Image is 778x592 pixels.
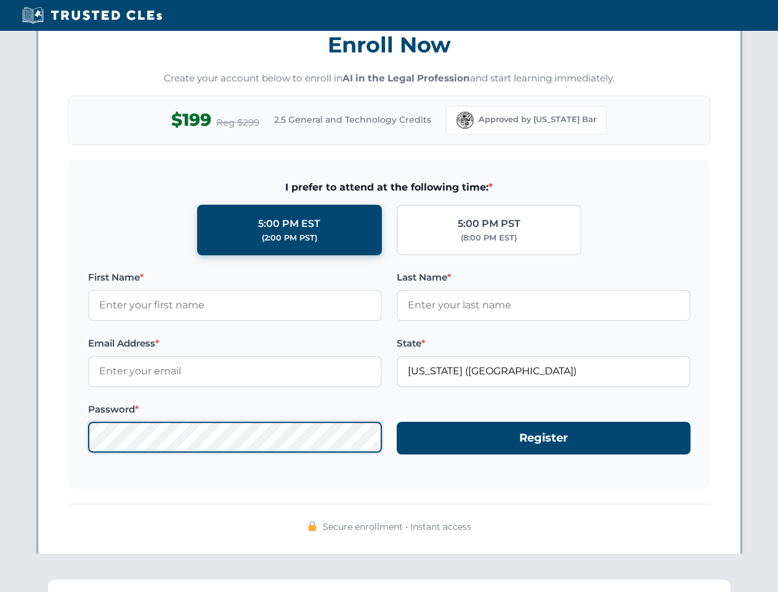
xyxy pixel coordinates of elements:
[88,270,382,285] label: First Name
[262,232,317,244] div: (2:00 PM PST)
[323,520,471,533] span: Secure enrollment • Instant access
[216,115,259,130] span: Reg $299
[461,232,517,244] div: (8:00 PM EST)
[258,216,320,232] div: 5:00 PM EST
[397,336,691,351] label: State
[274,113,431,126] span: 2.5 General and Technology Credits
[88,290,382,321] input: Enter your first name
[88,336,382,351] label: Email Address
[68,25,710,64] h3: Enroll Now
[88,179,691,195] span: I prefer to attend at the following time:
[342,72,470,84] strong: AI in the Legal Profession
[88,402,382,417] label: Password
[456,112,474,129] img: Florida Bar
[68,72,710,86] p: Create your account below to enroll in and start learning immediately.
[397,290,691,321] input: Enter your last name
[479,113,596,126] span: Approved by [US_STATE] Bar
[18,6,166,25] img: Trusted CLEs
[88,356,382,387] input: Enter your email
[307,521,317,531] img: 🔒
[458,216,521,232] div: 5:00 PM PST
[397,356,691,387] input: Florida (FL)
[397,422,691,454] button: Register
[397,270,691,285] label: Last Name
[171,106,211,134] span: $199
